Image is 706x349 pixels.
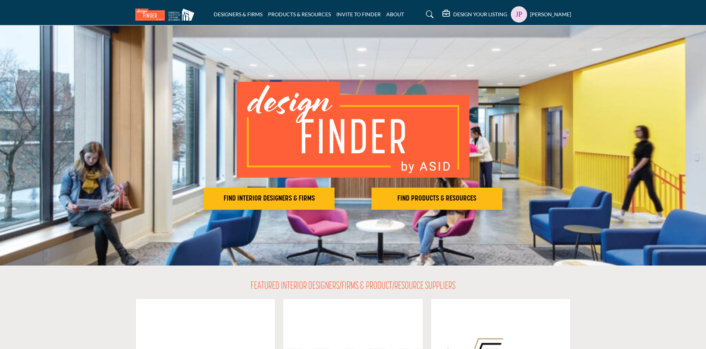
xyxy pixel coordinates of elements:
[511,6,527,23] button: Show hide supplier dropdown
[419,8,438,20] a: Search
[453,11,507,18] h5: DESIGN YOUR LISTING
[374,194,500,203] h2: FIND PRODUCTS & RESOURCES
[530,11,571,18] h5: [PERSON_NAME]
[371,188,502,210] button: FIND PRODUCTS & RESOURCES
[442,10,507,19] div: DESIGN YOUR LISTING
[386,11,404,17] a: ABOUT
[251,280,455,293] h2: FEATURED INTERIOR DESIGNERS/FIRMS & PRODUCT/RESOURCE SUPPLIERS
[214,11,262,17] a: DESIGNERS & FIRMS
[268,11,331,17] a: PRODUCTS & RESOURCES
[237,82,469,178] img: image
[206,194,332,203] h2: FIND INTERIOR DESIGNERS & FIRMS
[336,11,381,17] a: INVITE TO FINDER
[135,8,198,21] img: Site Logo
[204,188,335,210] button: FIND INTERIOR DESIGNERS & FIRMS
